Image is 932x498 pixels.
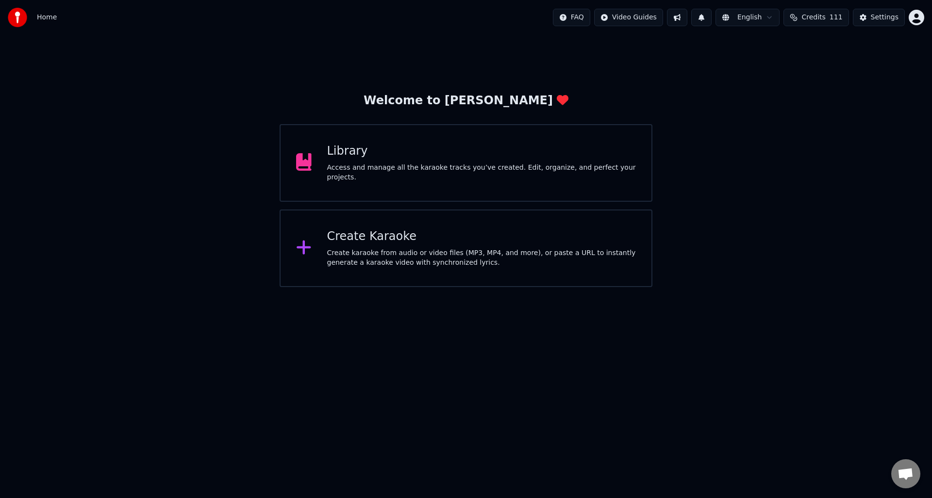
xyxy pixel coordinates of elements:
div: Create karaoke from audio or video files (MP3, MP4, and more), or paste a URL to instantly genera... [327,248,636,268]
div: Open chat [891,459,920,488]
div: Settings [871,13,899,22]
span: Home [37,13,57,22]
nav: breadcrumb [37,13,57,22]
button: Video Guides [594,9,663,26]
img: youka [8,8,27,27]
button: Credits111 [783,9,849,26]
div: Create Karaoke [327,229,636,244]
span: 111 [830,13,843,22]
div: Welcome to [PERSON_NAME] [364,93,568,109]
div: Library [327,144,636,159]
button: Settings [853,9,905,26]
div: Access and manage all the karaoke tracks you’ve created. Edit, organize, and perfect your projects. [327,163,636,182]
button: FAQ [553,9,590,26]
span: Credits [801,13,825,22]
